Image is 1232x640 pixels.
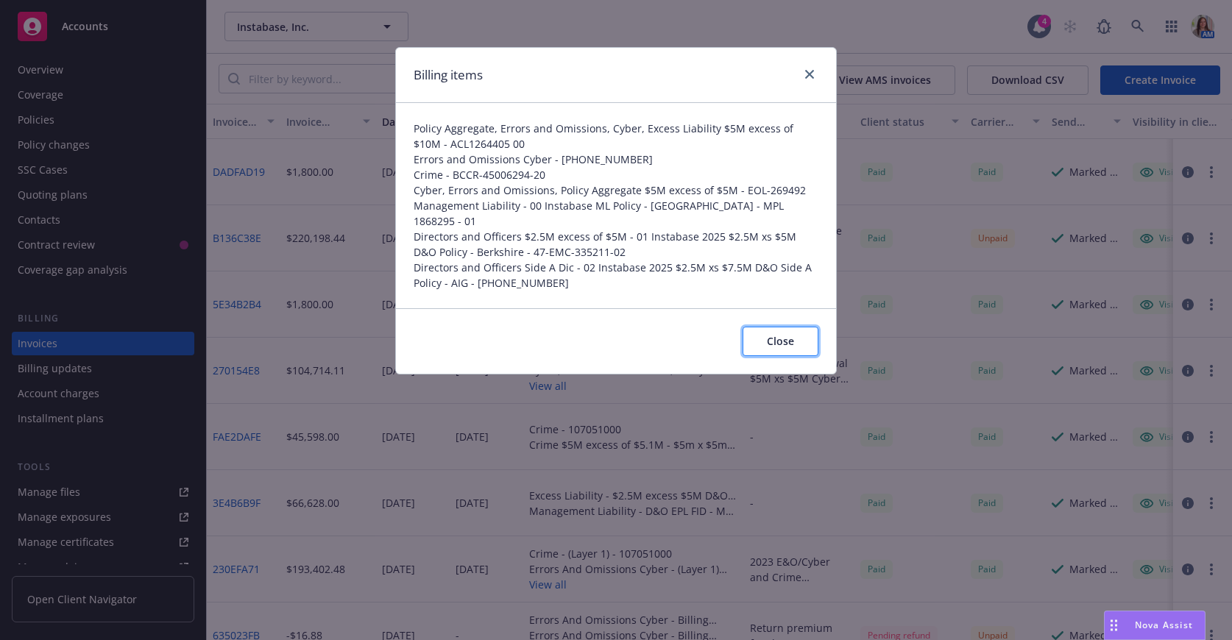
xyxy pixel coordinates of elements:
span: Close [767,334,794,348]
span: Crime - BCCR-45006294-20 [414,167,818,182]
span: Cyber, Errors and Omissions, Policy Aggregate $5M excess of $5M - EOL-269492 [414,182,818,198]
span: Directors and Officers $2.5M excess of $5M - 01 Instabase 2025 $2.5M xs $5M D&O Policy - Berkshir... [414,229,818,260]
h1: Billing items [414,65,483,85]
span: Directors and Officers Side A Dic - 02 Instabase 2025 $2.5M xs $7.5M D&O Side A Policy - AIG - [P... [414,260,818,291]
button: Nova Assist [1104,611,1206,640]
a: close [801,65,818,83]
span: Nova Assist [1135,619,1193,631]
span: Policy Aggregate, Errors and Omissions, Cyber, Excess Liability $5M excess of $10M - ACL1264405 00 [414,121,818,152]
div: Drag to move [1105,611,1123,639]
button: Close [743,327,818,356]
span: Management Liability - 00 Instabase ML Policy - [GEOGRAPHIC_DATA] - MPL 1868295 - 01 [414,198,818,229]
span: Errors and Omissions Cyber - [PHONE_NUMBER] [414,152,818,167]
